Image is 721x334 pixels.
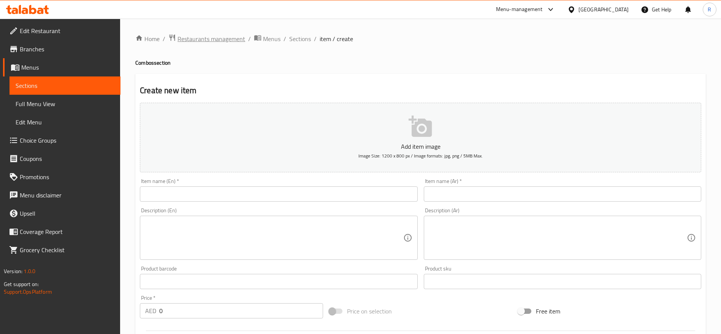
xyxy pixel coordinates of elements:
a: Sections [10,76,120,95]
a: Coupons [3,150,120,168]
a: Menus [254,34,280,44]
a: Menus [3,58,120,76]
span: Price on selection [347,307,392,316]
a: Grocery Checklist [3,241,120,259]
a: Upsell [3,204,120,223]
li: / [163,34,165,43]
li: / [248,34,251,43]
span: Edit Menu [16,118,114,127]
input: Please enter price [159,303,323,318]
span: Coverage Report [20,227,114,236]
input: Please enter product sku [424,274,701,289]
span: Menus [21,63,114,72]
span: 1.0.0 [24,266,35,276]
span: Free item [536,307,560,316]
span: Grocery Checklist [20,245,114,254]
span: Upsell [20,209,114,218]
p: Add item image [152,142,689,151]
a: Promotions [3,168,120,186]
input: Please enter product barcode [140,274,417,289]
li: / [284,34,286,43]
a: Menu disclaimer [3,186,120,204]
a: Choice Groups [3,131,120,150]
span: Menus [263,34,280,43]
nav: breadcrumb [135,34,706,44]
span: Sections [16,81,114,90]
input: Enter name En [140,186,417,202]
li: / [314,34,317,43]
p: AED [145,306,156,315]
h4: Combos section [135,59,706,67]
input: Enter name Ar [424,186,701,202]
a: Restaurants management [168,34,245,44]
a: Support.OpsPlatform [4,287,52,297]
span: Get support on: [4,279,39,289]
span: R [708,5,711,14]
a: Home [135,34,160,43]
a: Edit Restaurant [3,22,120,40]
span: Edit Restaurant [20,26,114,35]
span: Menu disclaimer [20,191,114,200]
span: Promotions [20,172,114,181]
a: Branches [3,40,120,58]
span: Coupons [20,154,114,163]
div: [GEOGRAPHIC_DATA] [578,5,629,14]
a: Full Menu View [10,95,120,113]
span: Choice Groups [20,136,114,145]
button: Add item imageImage Size: 1200 x 800 px / Image formats: jpg, png / 5MB Max. [140,103,701,172]
a: Edit Menu [10,113,120,131]
a: Sections [289,34,311,43]
span: Image Size: 1200 x 800 px / Image formats: jpg, png / 5MB Max. [358,151,483,160]
h2: Create new item [140,85,701,96]
span: item / create [320,34,353,43]
div: Menu-management [496,5,543,14]
span: Branches [20,45,114,54]
span: Version: [4,266,22,276]
a: Coverage Report [3,223,120,241]
span: Restaurants management [177,34,245,43]
span: Full Menu View [16,99,114,108]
